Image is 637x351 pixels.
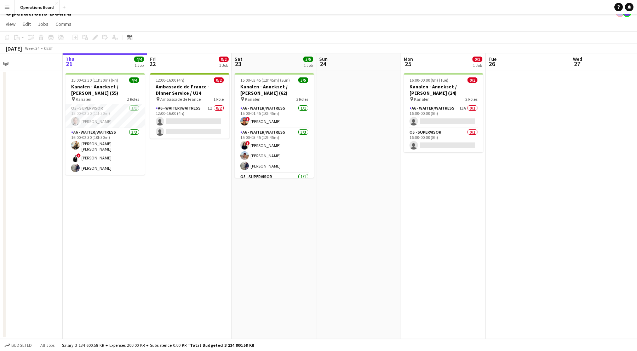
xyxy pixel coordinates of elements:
[572,60,582,68] span: 27
[150,83,229,96] h3: Ambassade de France - Dinner Service / U34
[214,77,224,83] span: 0/2
[4,341,33,349] button: Budgeted
[39,343,56,348] span: All jobs
[35,19,51,29] a: Jobs
[150,104,229,139] app-card-role: A6 - WAITER/WAITRESS1I0/212:00-16:00 (4h)
[127,96,139,102] span: 2 Roles
[160,96,201,102] span: Ambassade de France
[465,96,477,102] span: 2 Roles
[409,77,448,83] span: 16:00-00:00 (8h) (Tue)
[65,128,145,175] app-card-role: A6 - WAITER/WAITRESS3/316:00-02:30 (10h30m)[PERSON_NAME] [PERSON_NAME] [PERSON_NAME]![PERSON_NAME...
[240,77,290,83] span: 15:00-03:45 (12h45m) (Sun)
[65,83,145,96] h3: Kanalen - Annekset / [PERSON_NAME] (55)
[44,46,53,51] div: CEST
[156,77,184,83] span: 12:00-16:00 (4h)
[245,96,260,102] span: Kanalen
[473,63,482,68] div: 1 Job
[213,96,224,102] span: 1 Role
[318,60,328,68] span: 24
[235,56,242,62] span: Sat
[53,19,74,29] a: Comms
[6,21,16,27] span: View
[298,77,308,83] span: 5/5
[303,57,313,62] span: 5/5
[64,60,74,68] span: 21
[488,56,497,62] span: Tue
[219,57,229,62] span: 0/2
[3,19,18,29] a: View
[573,56,582,62] span: Wed
[65,73,145,175] app-job-card: 15:00-02:30 (11h30m) (Fri)4/4Kanalen - Annekset / [PERSON_NAME] (55) Kanalen2 RolesO5 - SUPERVISO...
[76,96,91,102] span: Kanalen
[235,128,314,173] app-card-role: A6 - WAITER/WAITRESS3/315:00-03:45 (12h45m)![PERSON_NAME][PERSON_NAME][PERSON_NAME]
[403,60,413,68] span: 25
[404,83,483,96] h3: Kanalen - Annekset / [PERSON_NAME] (24)
[65,56,74,62] span: Thu
[23,21,31,27] span: Edit
[235,104,314,128] app-card-role: A6 - WAITER/WAITRESS1/115:00-01:45 (10h45m)![PERSON_NAME]
[404,128,483,152] app-card-role: O5 - SUPERVISOR0/116:00-00:00 (8h)
[235,83,314,96] h3: Kanalen - Annekset / [PERSON_NAME] (62)
[62,343,254,348] div: Salary 3 134 600.58 KR + Expenses 200.00 KR + Subsistence 0.00 KR =
[149,60,156,68] span: 22
[134,57,144,62] span: 4/4
[20,19,34,29] a: Edit
[246,141,250,145] span: !
[235,73,314,178] app-job-card: 15:00-03:45 (12h45m) (Sun)5/5Kanalen - Annekset / [PERSON_NAME] (62) Kanalen3 RolesA6 - WAITER/WA...
[404,73,483,152] app-job-card: 16:00-00:00 (8h) (Tue)0/2Kanalen - Annekset / [PERSON_NAME] (24) Kanalen2 RolesA6 - WAITER/WAITRE...
[56,21,71,27] span: Comms
[319,56,328,62] span: Sun
[38,21,48,27] span: Jobs
[15,0,60,14] button: Operations Board
[467,77,477,83] span: 0/2
[219,63,228,68] div: 1 Job
[404,56,413,62] span: Mon
[472,57,482,62] span: 0/2
[134,63,144,68] div: 1 Job
[65,104,145,128] app-card-role: O5 - SUPERVISOR1/115:00-02:30 (11h30m)[PERSON_NAME]
[71,77,118,83] span: 15:00-02:30 (11h30m) (Fri)
[304,63,313,68] div: 1 Job
[296,96,308,102] span: 3 Roles
[129,77,139,83] span: 4/4
[150,73,229,139] app-job-card: 12:00-16:00 (4h)0/2Ambassade de France - Dinner Service / U34 Ambassade de France1 RoleA6 - WAITE...
[404,104,483,128] app-card-role: A6 - WAITER/WAITRESS13A0/116:00-00:00 (8h)
[23,46,41,51] span: Week 34
[6,45,22,52] div: [DATE]
[190,343,254,348] span: Total Budgeted 3 134 800.58 KR
[414,96,430,102] span: Kanalen
[487,60,497,68] span: 26
[235,173,314,197] app-card-role: O5 - SUPERVISOR1/1
[234,60,242,68] span: 23
[246,117,250,121] span: !
[11,343,32,348] span: Budgeted
[76,153,81,158] span: !
[150,56,156,62] span: Fri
